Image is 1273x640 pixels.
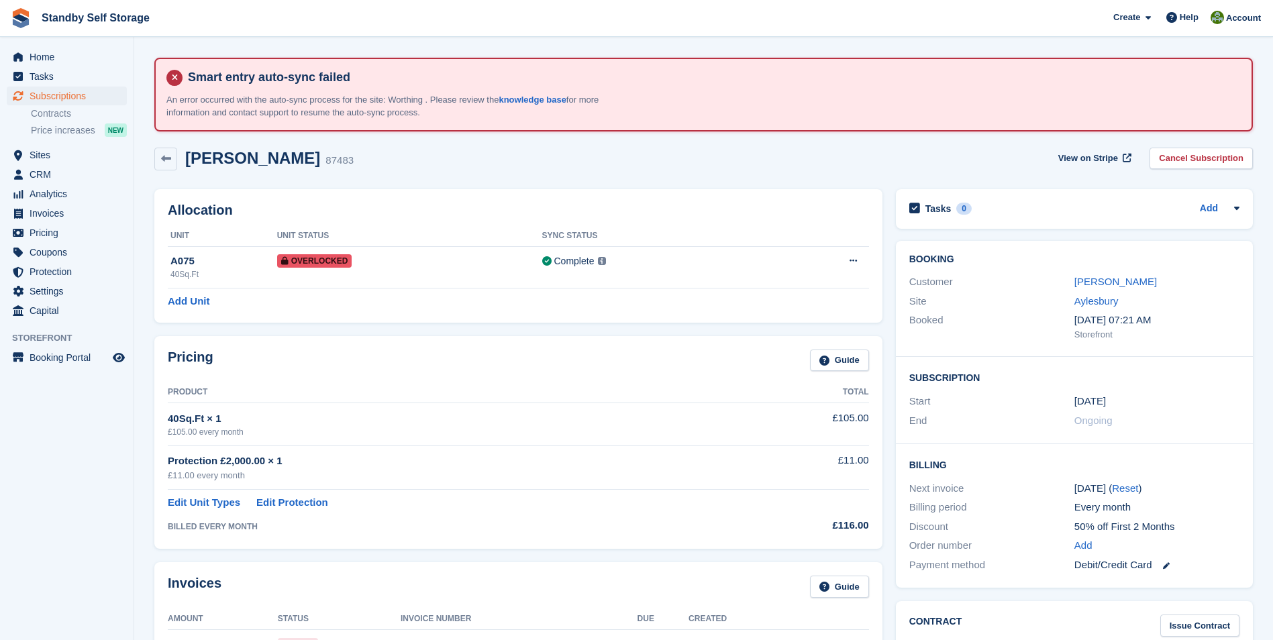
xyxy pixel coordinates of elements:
[909,294,1074,309] div: Site
[909,458,1239,471] h2: Billing
[168,382,739,403] th: Product
[1113,11,1140,24] span: Create
[810,576,869,598] a: Guide
[36,7,155,29] a: Standby Self Storage
[168,608,278,630] th: Amount
[30,348,110,367] span: Booking Portal
[30,301,110,320] span: Capital
[168,426,739,438] div: £105.00 every month
[542,225,770,247] th: Sync Status
[7,184,127,203] a: menu
[638,608,689,630] th: Due
[909,519,1074,535] div: Discount
[1200,201,1218,217] a: Add
[401,608,638,630] th: Invoice Number
[168,411,739,427] div: 40Sq.Ft × 1
[168,521,739,533] div: BILLED EVERY MONTH
[185,149,320,167] h2: [PERSON_NAME]
[30,204,110,223] span: Invoices
[1074,519,1239,535] div: 50% off First 2 Months
[7,67,127,86] a: menu
[909,413,1074,429] div: End
[325,153,354,168] div: 87483
[30,282,110,301] span: Settings
[11,8,31,28] img: stora-icon-8386f47178a22dfd0bd8f6a31ec36ba5ce8667c1dd55bd0f319d3a0aa187defe.svg
[554,254,595,268] div: Complete
[278,608,401,630] th: Status
[1150,148,1253,170] a: Cancel Subscription
[30,243,110,262] span: Coupons
[256,495,328,511] a: Edit Protection
[168,294,209,309] a: Add Unit
[7,282,127,301] a: menu
[1112,482,1138,494] a: Reset
[168,350,213,372] h2: Pricing
[1074,481,1239,496] div: [DATE] ( )
[30,165,110,184] span: CRM
[7,146,127,164] a: menu
[739,382,868,403] th: Total
[183,70,1241,85] h4: Smart entry auto-sync failed
[1074,500,1239,515] div: Every month
[7,301,127,320] a: menu
[277,254,352,268] span: Overlocked
[12,331,134,345] span: Storefront
[7,48,127,66] a: menu
[277,225,542,247] th: Unit Status
[739,403,868,445] td: £105.00
[30,67,110,86] span: Tasks
[111,350,127,366] a: Preview store
[909,313,1074,341] div: Booked
[909,500,1074,515] div: Billing period
[30,184,110,203] span: Analytics
[7,262,127,281] a: menu
[956,203,972,215] div: 0
[170,254,277,269] div: A075
[7,223,127,242] a: menu
[30,262,110,281] span: Protection
[1211,11,1224,24] img: Steve Hambridge
[1160,615,1239,637] a: Issue Contract
[105,123,127,137] div: NEW
[1180,11,1199,24] span: Help
[166,93,636,119] p: An error occurred with the auto-sync process for the site: Worthing . Please review the for more ...
[1053,148,1134,170] a: View on Stripe
[598,257,606,265] img: icon-info-grey-7440780725fd019a000dd9b08b2336e03edf1995a4989e88bcd33f0948082b44.svg
[909,254,1239,265] h2: Booking
[909,481,1074,496] div: Next invoice
[168,454,739,469] div: Protection £2,000.00 × 1
[909,274,1074,290] div: Customer
[30,48,110,66] span: Home
[7,165,127,184] a: menu
[31,124,95,137] span: Price increases
[168,469,739,482] div: £11.00 every month
[739,518,868,533] div: £116.00
[170,268,277,280] div: 40Sq.Ft
[7,348,127,367] a: menu
[689,608,869,630] th: Created
[31,107,127,120] a: Contracts
[1074,328,1239,341] div: Storefront
[168,576,221,598] h2: Invoices
[739,445,868,489] td: £11.00
[909,394,1074,409] div: Start
[810,350,869,372] a: Guide
[1058,152,1118,165] span: View on Stripe
[7,87,127,105] a: menu
[1226,11,1261,25] span: Account
[7,243,127,262] a: menu
[1074,295,1119,307] a: Aylesbury
[1074,557,1239,573] div: Debit/Credit Card
[1074,276,1157,287] a: [PERSON_NAME]
[925,203,952,215] h2: Tasks
[1074,313,1239,328] div: [DATE] 07:21 AM
[7,204,127,223] a: menu
[168,203,869,218] h2: Allocation
[31,123,127,138] a: Price increases NEW
[909,557,1074,573] div: Payment method
[1074,538,1092,553] a: Add
[909,370,1239,384] h2: Subscription
[30,146,110,164] span: Sites
[1074,415,1113,426] span: Ongoing
[909,615,962,637] h2: Contract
